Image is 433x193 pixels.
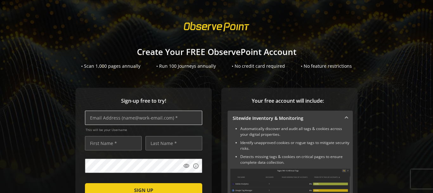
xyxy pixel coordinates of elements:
mat-icon: visibility [183,163,190,169]
mat-expansion-panel-header: Sitewide Inventory & Monitoring [228,111,353,126]
div: • No feature restrictions [301,63,352,69]
span: Your free account will include: [228,97,348,105]
mat-panel-title: Sitewide Inventory & Monitoring [233,115,340,121]
mat-icon: info [193,163,199,169]
div: • Scan 1,000 pages annually [81,63,140,69]
div: • No credit card required [232,63,285,69]
input: Last Name * [145,136,202,150]
li: Automatically discover and audit all tags & cookies across your digital properties. [240,126,350,137]
span: This will be your Username [86,128,202,132]
span: Sign-up free to try! [85,97,202,105]
input: Email Address (name@work-email.com) * [85,111,202,125]
li: Identify unapproved cookies or rogue tags to mitigate security risks. [240,140,350,151]
div: • Run 100 Journeys annually [156,63,216,69]
li: Detects missing tags & cookies on critical pages to ensure complete data collection. [240,154,350,165]
input: First Name * [85,136,142,150]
